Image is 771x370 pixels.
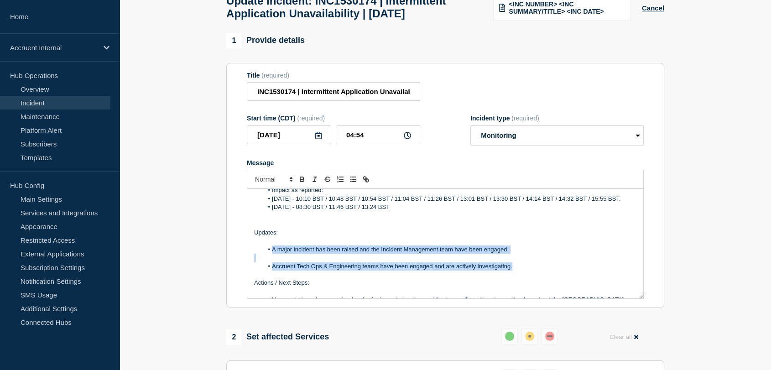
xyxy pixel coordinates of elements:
[604,328,644,346] button: Clear all
[642,4,664,12] button: Cancel
[226,329,242,345] span: 2
[247,72,420,79] div: Title
[334,174,347,185] button: Toggle ordered list
[521,328,538,344] button: affected
[308,174,321,185] button: Toggle italic text
[226,33,305,48] div: Provide details
[347,174,359,185] button: Toggle bulleted list
[254,279,636,287] p: Actions / Next Steps:
[263,296,637,313] li: No reports have been received so far for impact returning and the team will continue to monitor t...
[226,33,242,48] span: 1
[247,82,420,101] input: Title
[509,0,625,15] span: <INC NUMBER> <INC SUMMARY/TITLE> <INC DATE>
[254,229,636,237] p: Updates:
[272,203,390,210] span: [DATE] - 08:30 BST / 11:46 BST / 13:24 BST
[470,115,644,122] div: Incident type
[501,328,518,344] button: up
[263,262,637,271] li: Accruent Tech Ops & Engineering teams have been engaged and are actively investigating.
[247,189,643,298] div: Message
[359,174,372,185] button: Toggle link
[247,115,420,122] div: Start time (CDT)
[10,44,98,52] p: Accruent Internal
[263,245,637,254] li: A major incident has been raised and the Incident Management team have been engaged.
[261,72,289,79] span: (required)
[296,174,308,185] button: Toggle bold text
[321,174,334,185] button: Toggle strikethrough text
[247,159,644,167] div: Message
[542,328,558,344] button: down
[336,125,420,144] input: HH:MM
[499,4,505,12] img: template icon
[272,195,620,202] span: [DATE] - 10:10 BST / 10:48 BST / 10:54 BST / 11:04 BST / 11:26 BST / 13:01 BST / 13:30 BST / 14:1...
[545,332,554,341] div: down
[505,332,514,341] div: up
[272,187,323,193] span: Impact as reported:
[251,174,296,185] span: Font size
[297,115,325,122] span: (required)
[511,115,539,122] span: (required)
[247,125,331,144] input: YYYY-MM-DD
[470,125,644,146] select: Incident type
[226,329,329,345] div: Set affected Services
[525,332,534,341] div: affected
